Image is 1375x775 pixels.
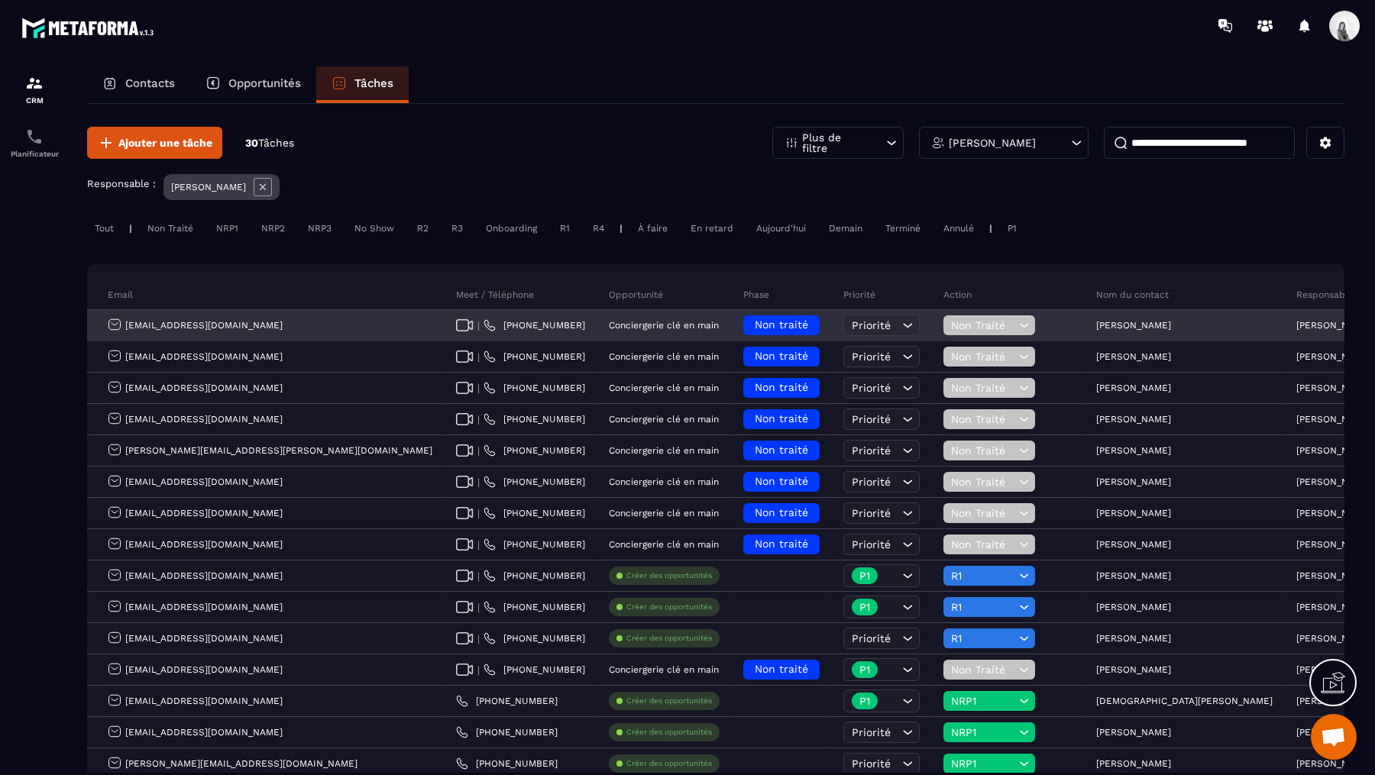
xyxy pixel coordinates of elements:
a: [PHONE_NUMBER] [484,538,585,551]
p: [PERSON_NAME] [1096,602,1171,612]
span: | [477,445,480,457]
div: R2 [409,219,436,237]
p: Créer des opportunités [626,570,712,581]
span: R1 [951,601,1015,613]
span: Non traité [755,350,808,362]
p: Contacts [125,76,175,90]
p: Conciergerie clé en main [609,539,719,550]
p: [PERSON_NAME] [1296,320,1371,331]
p: Créer des opportunités [626,602,712,612]
p: [PERSON_NAME] [1296,383,1371,393]
span: NRP1 [951,695,1015,707]
p: [PERSON_NAME] [1296,696,1371,706]
p: Conciergerie clé en main [609,383,719,393]
span: Non traité [755,412,808,425]
span: | [477,414,480,425]
div: Tout [87,219,121,237]
p: Conciergerie clé en main [609,414,719,425]
span: Non Traité [951,538,1015,551]
p: [PERSON_NAME] [1296,414,1371,425]
span: Non Traité [951,413,1015,425]
p: Responsable [1296,289,1354,301]
p: [PERSON_NAME] [1096,508,1171,518]
a: [PHONE_NUMBER] [484,444,585,457]
p: Créer des opportunités [626,696,712,706]
span: Priorité [852,444,891,457]
a: [PHONE_NUMBER] [456,757,558,770]
p: CRM [4,96,65,105]
p: [PERSON_NAME] [1296,727,1371,738]
span: Priorité [852,413,891,425]
a: [PHONE_NUMBER] [484,601,585,613]
a: [PHONE_NUMBER] [484,476,585,488]
p: [PERSON_NAME] [1296,570,1371,581]
span: Non Traité [951,350,1015,363]
span: Non Traité [951,382,1015,394]
p: Opportunité [609,289,663,301]
p: [PERSON_NAME] [1096,383,1171,393]
p: [PERSON_NAME] [1096,351,1171,362]
a: Opportunités [190,66,316,103]
p: [PERSON_NAME] [1096,320,1171,331]
p: [DEMOGRAPHIC_DATA][PERSON_NAME] [1096,696,1273,706]
span: | [477,476,480,488]
span: Non traité [755,381,808,393]
span: Non Traité [951,664,1015,676]
span: | [477,320,480,331]
span: | [477,633,480,644]
span: Non Traité [951,507,1015,519]
p: P1 [859,664,870,675]
span: NRP1 [951,757,1015,770]
p: Conciergerie clé en main [609,320,719,331]
p: Conciergerie clé en main [609,351,719,362]
p: [PERSON_NAME] [1296,351,1371,362]
p: [PERSON_NAME] [171,182,246,192]
p: P1 [859,696,870,706]
div: NRP3 [300,219,339,237]
p: Conciergerie clé en main [609,508,719,518]
span: Non traité [755,318,808,331]
a: [PHONE_NUMBER] [484,413,585,425]
p: Créer des opportunités [626,758,712,769]
p: [PERSON_NAME] [1296,508,1371,518]
div: NRP2 [254,219,293,237]
span: Non traité [755,663,808,675]
div: P1 [1000,219,1024,237]
a: formationformationCRM [4,63,65,116]
span: | [477,602,480,613]
p: [PERSON_NAME] [1096,570,1171,581]
a: [PHONE_NUMBER] [484,319,585,331]
a: [PHONE_NUMBER] [484,350,585,363]
p: Planificateur [4,150,65,158]
span: Non Traité [951,319,1015,331]
span: Priorité [852,507,891,519]
p: Plus de filtre [802,132,869,153]
p: P1 [859,570,870,581]
span: Priorité [852,726,891,738]
div: Onboarding [478,219,545,237]
p: [PERSON_NAME] [1296,633,1371,644]
span: Priorité [852,382,891,394]
a: Contacts [87,66,190,103]
span: R1 [951,570,1015,582]
span: | [477,664,480,676]
div: À faire [630,219,675,237]
div: Aujourd'hui [749,219,814,237]
a: [PHONE_NUMBER] [484,570,585,582]
p: Conciergerie clé en main [609,664,719,675]
p: P1 [859,602,870,612]
p: [PERSON_NAME] [1296,476,1371,487]
span: | [477,539,480,551]
p: [PERSON_NAME] [1296,539,1371,550]
p: Priorité [843,289,875,301]
span: Priorité [852,319,891,331]
a: [PHONE_NUMBER] [456,695,558,707]
span: Non traité [755,506,808,518]
a: schedulerschedulerPlanificateur [4,116,65,170]
p: [PERSON_NAME] [1096,476,1171,487]
span: Non traité [755,475,808,487]
div: Non Traité [140,219,201,237]
span: R1 [951,632,1015,644]
p: Nom du contact [1096,289,1169,301]
span: Ajouter une tâche [118,135,212,150]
